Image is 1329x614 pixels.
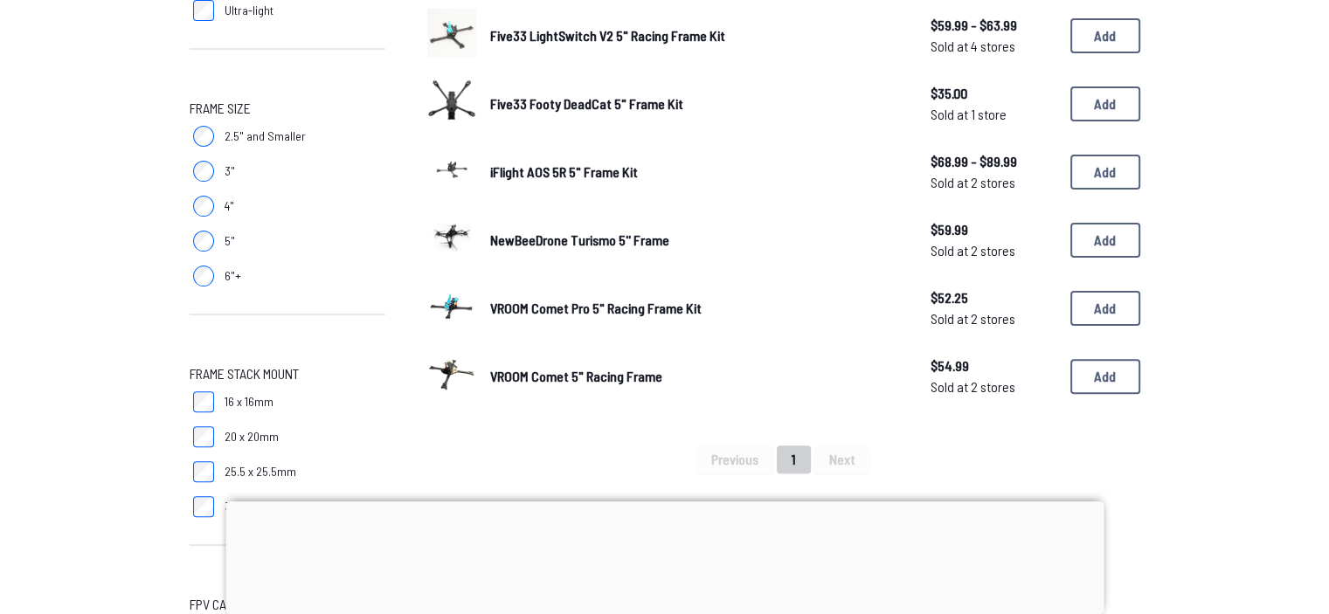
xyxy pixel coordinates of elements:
[427,77,476,126] img: image
[1070,86,1140,121] button: Add
[193,391,214,412] input: 16 x 16mm
[225,428,279,445] span: 20 x 20mm
[427,213,476,262] img: image
[225,498,296,515] span: 30.5 x 30.5mm
[931,104,1056,125] span: Sold at 1 store
[490,163,638,180] span: iFlight AOS 5R 5" Frame Kit
[1070,155,1140,190] button: Add
[931,240,1056,261] span: Sold at 2 stores
[427,9,476,63] a: image
[427,281,476,330] img: image
[225,232,235,250] span: 5"
[490,231,669,248] span: NewBeeDrone Turismo 5'' Frame
[931,172,1056,193] span: Sold at 2 stores
[193,126,214,147] input: 2.5" and Smaller
[225,267,241,285] span: 6"+
[931,36,1056,57] span: Sold at 4 stores
[1070,359,1140,394] button: Add
[427,145,476,199] a: image
[225,393,273,410] span: 16 x 16mm
[190,98,251,119] span: Frame Size
[427,77,476,131] a: image
[931,151,1056,172] span: $68.99 - $89.99
[427,213,476,267] a: image
[427,349,476,398] img: image
[225,463,296,480] span: 25.5 x 25.5mm
[490,300,702,316] span: VROOM Comet Pro 5" Racing Frame Kit
[1070,223,1140,258] button: Add
[193,161,214,182] input: 3"
[1070,291,1140,326] button: Add
[225,501,1104,610] iframe: Advertisement
[193,231,214,252] input: 5"
[490,162,903,183] a: iFlight AOS 5R 5" Frame Kit
[931,219,1056,240] span: $59.99
[193,266,214,286] input: 6"+
[490,27,725,44] span: Five33 LightSwitch V2 5" Racing Frame Kit
[1070,18,1140,53] button: Add
[225,197,234,215] span: 4"
[490,93,903,114] a: Five33 Footy DeadCat 5" Frame Kit
[427,9,476,58] img: image
[931,287,1056,308] span: $52.25
[490,366,903,387] a: VROOM Comet 5" Racing Frame
[931,308,1056,329] span: Sold at 2 stores
[193,196,214,217] input: 4"
[931,376,1056,397] span: Sold at 2 stores
[490,368,662,384] span: VROOM Comet 5" Racing Frame
[777,445,811,473] button: 1
[490,298,903,319] a: VROOM Comet Pro 5" Racing Frame Kit
[193,426,214,447] input: 20 x 20mm
[193,496,214,517] input: 30.5 x 30.5mm
[190,363,299,384] span: Frame Stack Mount
[225,128,306,145] span: 2.5" and Smaller
[225,162,235,180] span: 3"
[427,145,476,194] img: image
[490,95,683,112] span: Five33 Footy DeadCat 5" Frame Kit
[427,281,476,335] a: image
[490,230,903,251] a: NewBeeDrone Turismo 5'' Frame
[225,2,273,19] span: Ultra-light
[931,83,1056,104] span: $35.00
[193,461,214,482] input: 25.5 x 25.5mm
[931,355,1056,376] span: $54.99
[931,15,1056,36] span: $59.99 - $63.99
[490,25,903,46] a: Five33 LightSwitch V2 5" Racing Frame Kit
[427,349,476,404] a: image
